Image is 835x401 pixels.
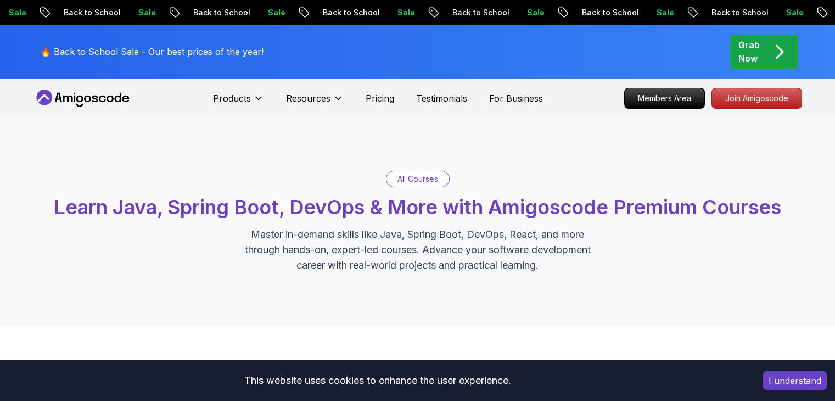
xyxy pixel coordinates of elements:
[286,92,330,105] p: Resources
[625,88,704,108] p: Members Area
[738,38,760,65] p: Grab Now
[130,7,165,18] p: Sale
[573,7,648,18] p: Back to School
[233,227,602,273] p: Master in-demand skills like Java, Spring Boot, DevOps, React, and more through hands-on, expert-...
[416,92,467,105] a: Testimonials
[648,7,683,18] p: Sale
[286,92,344,114] button: Resources
[711,88,802,109] a: Join Amigoscode
[703,7,777,18] p: Back to School
[314,7,389,18] p: Back to School
[55,7,130,18] p: Back to School
[389,7,424,18] p: Sale
[444,7,518,18] p: Back to School
[366,92,394,105] a: Pricing
[213,92,264,114] button: Products
[763,371,827,390] button: Accept cookies
[259,7,294,18] p: Sale
[777,7,812,18] p: Sale
[8,369,747,393] div: This website uses cookies to enhance the user experience.
[518,7,553,18] p: Sale
[54,195,781,219] span: Learn Java, Spring Boot, DevOps & More with Amigoscode Premium Courses
[40,45,264,58] p: 🔥 Back to School Sale - Our best prices of the year!
[489,92,543,105] a: For Business
[213,92,251,105] p: Products
[397,174,438,185] p: All Courses
[712,88,802,108] p: Join Amigoscode
[184,7,259,18] p: Back to School
[624,88,705,109] a: Members Area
